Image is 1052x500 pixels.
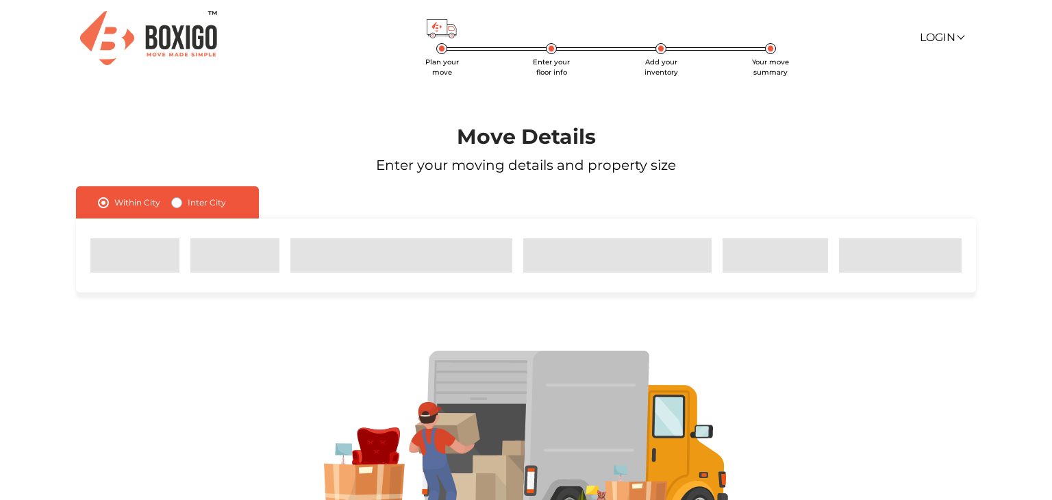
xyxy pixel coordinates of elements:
h1: Move Details [42,125,1010,149]
span: Plan your move [425,58,459,77]
a: Login [920,31,964,44]
span: Add your inventory [644,58,678,77]
label: Within City [114,195,160,211]
img: Boxigo [80,11,217,65]
span: Your move summary [752,58,789,77]
span: Enter your floor info [533,58,570,77]
p: Enter your moving details and property size [42,155,1010,175]
label: Inter City [188,195,226,211]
